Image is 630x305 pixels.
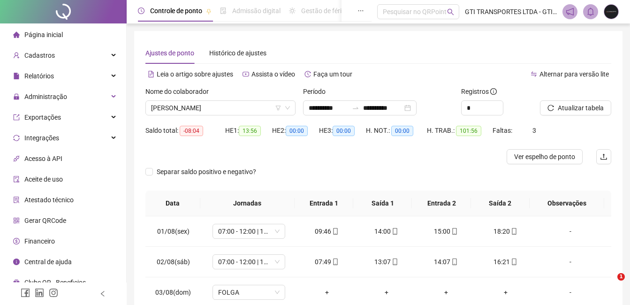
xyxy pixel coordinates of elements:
span: sync [13,135,20,141]
span: facebook [21,288,30,297]
span: dollar [13,238,20,244]
span: 07:00 - 12:00 | 13:00 - 15:20 [218,255,280,269]
span: Central de ajuda [24,258,72,266]
div: + [483,287,528,297]
span: linkedin [35,288,44,297]
span: sun [289,8,296,14]
span: 13:56 [239,126,261,136]
div: 15:00 [424,226,468,236]
span: Aceite de uso [24,175,63,183]
div: 14:07 [424,257,468,267]
span: Exportações [24,114,61,121]
div: HE 1: [225,125,272,136]
span: mobile [510,228,517,235]
span: bell [586,8,595,16]
span: to [352,104,359,112]
span: lock [13,93,20,100]
div: 16:21 [483,257,528,267]
span: mobile [391,259,398,265]
div: - [543,226,598,236]
span: Página inicial [24,31,63,38]
span: history [304,71,311,77]
div: 14:00 [364,226,409,236]
span: Faça um tour [313,70,352,78]
span: 101:56 [456,126,481,136]
button: Ver espelho de ponto [507,149,583,164]
span: Administração [24,93,67,100]
span: mobile [450,259,458,265]
span: pushpin [206,8,212,14]
span: 1 [617,273,625,281]
span: file-done [220,8,227,14]
span: Faltas: [493,127,514,134]
span: api [13,155,20,162]
span: Alternar para versão lite [539,70,609,78]
span: mobile [450,228,458,235]
div: + [364,287,409,297]
span: info-circle [13,259,20,265]
span: mobile [331,228,339,235]
span: home [13,31,20,38]
span: swap [531,71,537,77]
span: Atestado técnico [24,196,74,204]
span: mobile [391,228,398,235]
div: + [304,287,349,297]
span: 00:00 [333,126,355,136]
span: 02/08(sáb) [157,258,190,266]
span: 00:00 [391,126,413,136]
span: 00:00 [286,126,308,136]
span: 03/08(dom) [155,289,191,296]
span: Leia o artigo sobre ajustes [157,70,233,78]
span: file-text [148,71,154,77]
div: 18:20 [483,226,528,236]
th: Observações [530,191,604,216]
th: Jornadas [200,191,295,216]
div: H. TRAB.: [427,125,493,136]
span: file [13,73,20,79]
button: Atualizar tabela [540,100,611,115]
th: Saída 1 [353,191,412,216]
span: AILTON RODRIGUES GUIMARAES [151,101,290,115]
span: 3 [532,127,536,134]
span: Assista o vídeo [251,70,295,78]
span: filter [275,105,281,111]
span: Observações [537,198,597,208]
span: 07:00 - 12:00 | 13:00 - 15:20 [218,224,280,238]
span: swap-right [352,104,359,112]
span: solution [13,197,20,203]
div: - [543,287,598,297]
span: Atualizar tabela [558,103,604,113]
span: search [447,8,454,15]
span: Separar saldo positivo e negativo? [153,167,260,177]
span: Gestão de férias [301,7,349,15]
span: Acesso à API [24,155,62,162]
span: user-add [13,52,20,59]
span: Clube QR - Beneficios [24,279,86,286]
label: Nome do colaborador [145,86,215,97]
span: left [99,290,106,297]
span: Ver espelho de ponto [514,152,575,162]
div: + [424,287,468,297]
span: Ajustes de ponto [145,49,194,57]
span: audit [13,176,20,183]
div: 13:07 [364,257,409,267]
span: reload [547,105,554,111]
span: Gerar QRCode [24,217,66,224]
span: qrcode [13,217,20,224]
span: upload [600,153,607,160]
div: HE 2: [272,125,319,136]
th: Entrada 1 [295,191,353,216]
span: clock-circle [138,8,144,14]
span: -08:04 [180,126,203,136]
span: Integrações [24,134,59,142]
span: down [285,105,290,111]
div: H. NOT.: [366,125,427,136]
span: instagram [49,288,58,297]
span: Relatórios [24,72,54,80]
span: gift [13,279,20,286]
span: ellipsis [357,8,364,14]
span: export [13,114,20,121]
th: Entrada 2 [412,191,471,216]
div: - [543,257,598,267]
span: GTI TRANSPORTES LTDA - GTI TRANSPORTES E LOGISTICA LTDA [465,7,557,17]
